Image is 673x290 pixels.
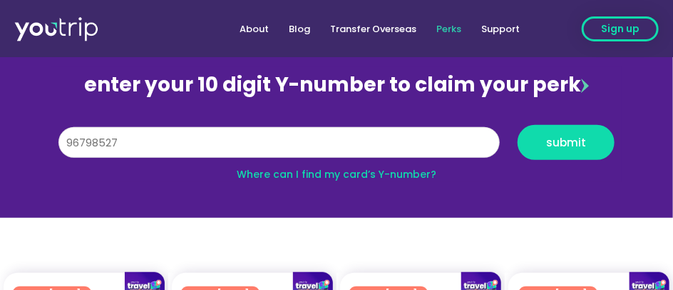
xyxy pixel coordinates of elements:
[58,127,500,159] input: 10 digit Y-number (e.g. 8123456789)
[546,137,586,148] span: submit
[237,167,436,181] a: Where can I find my card’s Y-number?
[472,16,530,42] a: Support
[427,16,472,42] a: Perks
[230,16,279,42] a: About
[58,125,615,171] form: Y Number
[601,21,639,36] span: Sign up
[51,66,622,104] div: enter your 10 digit Y-number to claim your perk
[321,16,427,42] a: Transfer Overseas
[279,16,321,42] a: Blog
[143,16,530,42] nav: Menu
[518,125,615,160] button: submit
[582,16,659,41] a: Sign up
